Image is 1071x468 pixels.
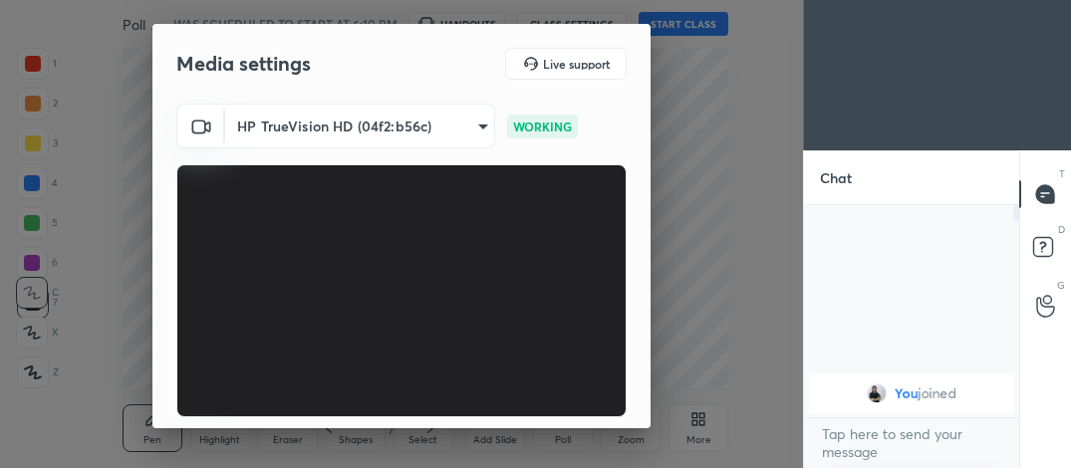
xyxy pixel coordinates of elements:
[543,58,610,70] h5: Live support
[513,117,572,135] p: WORKING
[804,151,868,204] p: Chat
[1059,166,1065,181] p: T
[176,51,311,77] h2: Media settings
[867,383,887,403] img: 3ed32308765d4c498b8259c77885666e.jpg
[919,385,957,401] span: joined
[804,369,1019,417] div: grid
[1058,222,1065,237] p: D
[225,104,495,148] div: HP TrueVision HD (04f2:b56c)
[1057,278,1065,293] p: G
[895,385,919,401] span: You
